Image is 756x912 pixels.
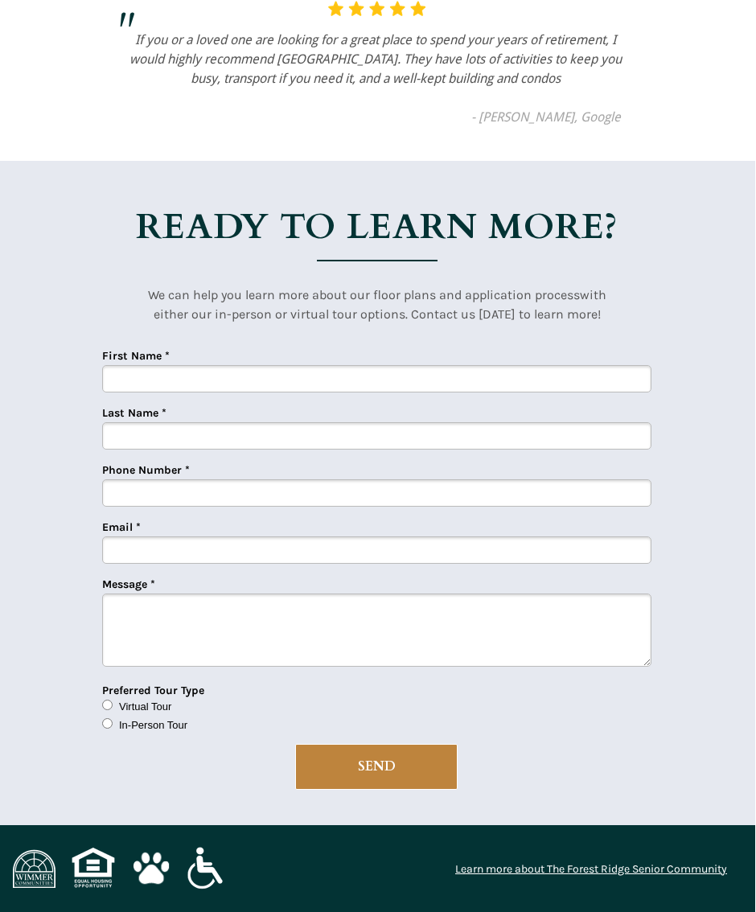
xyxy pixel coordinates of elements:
[102,349,170,363] span: First Name *
[102,577,155,591] span: Message *
[102,684,204,697] span: Preferred Tour Type
[455,862,727,876] a: Learn more about The Forest Ridge Senior Community
[295,744,458,790] button: SEND
[255,287,580,302] span: arn more about our floor plans and application process
[471,109,621,125] span: - [PERSON_NAME], Google
[136,203,618,251] strong: READY TO LEARN MORE?
[102,406,166,420] span: Last Name *
[148,287,255,302] span: We can help you le
[119,700,171,713] span: Virtual Tour
[129,32,622,86] em: If you or a loved one are looking for a great place to spend your years of retirement, I would hi...
[296,759,457,774] span: SEND
[102,463,190,477] span: Phone Number *
[119,719,187,731] span: In-Person Tour
[102,520,141,534] span: Email *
